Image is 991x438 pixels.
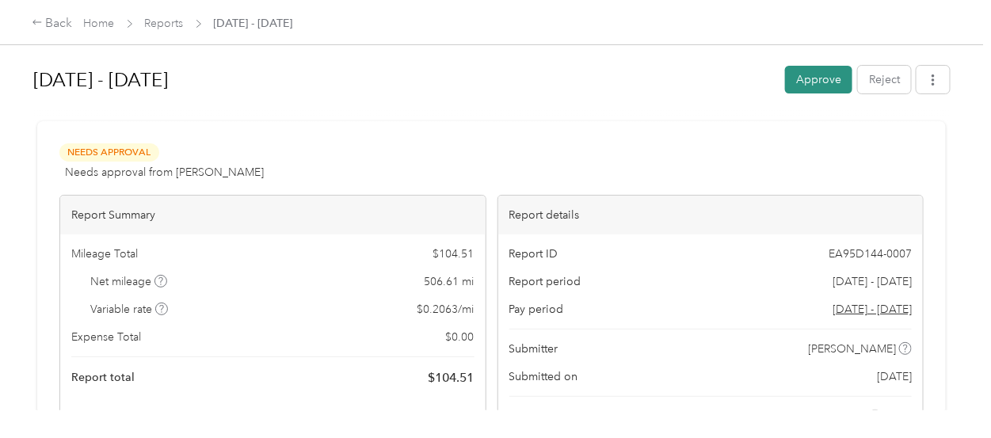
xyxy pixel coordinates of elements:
div: Back [32,14,73,33]
button: Approve [785,66,852,93]
div: Report details [498,196,924,234]
span: $ 0.2063 / mi [417,301,475,318]
span: Report total [71,369,135,386]
span: Net mileage [91,273,168,290]
span: $ 104.51 [433,246,475,262]
span: Submitter [509,341,558,357]
span: Needs Approval [59,143,159,162]
span: [PERSON_NAME] [809,341,897,357]
span: [DATE] - [DATE] [833,273,912,290]
span: 506.61 mi [425,273,475,290]
span: Approvers [509,408,563,425]
span: Go to pay period [833,301,912,318]
span: [DATE] - [DATE] [214,15,293,32]
span: [DATE] [877,368,912,385]
h1: Sep 1 - 30, 2025 [33,61,774,99]
span: Report period [509,273,581,290]
span: Submitted on [509,368,578,385]
span: $ 0.00 [446,329,475,345]
span: Expense Total [71,329,141,345]
span: $ 104.51 [429,368,475,387]
span: You [890,408,909,425]
span: Pay period [509,301,564,318]
span: Report ID [509,246,558,262]
a: Reports [145,17,184,30]
button: Reject [858,66,911,93]
iframe: Everlance-gr Chat Button Frame [902,349,991,438]
span: Variable rate [91,301,169,318]
span: Needs approval from [PERSON_NAME] [65,164,264,181]
div: Report Summary [60,196,486,234]
span: EA95D144-0007 [829,246,912,262]
a: Home [84,17,115,30]
span: Mileage Total [71,246,138,262]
